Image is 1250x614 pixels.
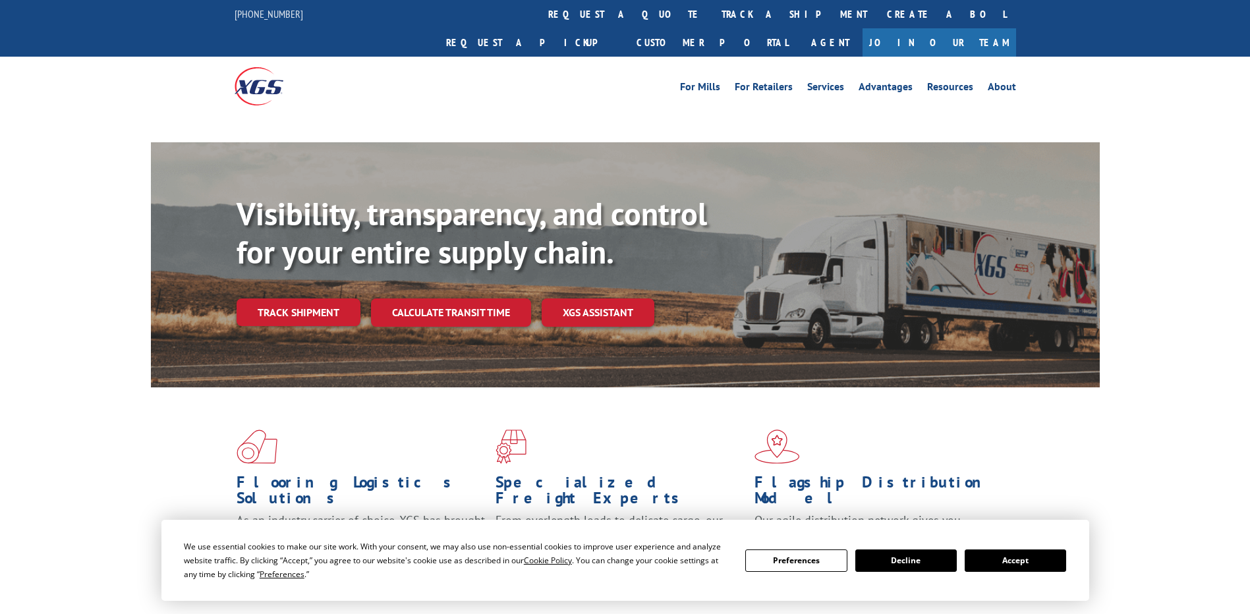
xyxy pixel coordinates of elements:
[754,474,1004,513] h1: Flagship Distribution Model
[524,555,572,566] span: Cookie Policy
[754,513,997,544] span: Our agile distribution network gives you nationwide inventory management on demand.
[235,7,303,20] a: [PHONE_NUMBER]
[260,569,304,580] span: Preferences
[754,430,800,464] img: xgs-icon-flagship-distribution-model-red
[863,28,1016,57] a: Join Our Team
[745,549,847,572] button: Preferences
[237,474,486,513] h1: Flooring Logistics Solutions
[542,298,654,327] a: XGS ASSISTANT
[496,430,526,464] img: xgs-icon-focused-on-flooring-red
[496,474,745,513] h1: Specialized Freight Experts
[927,82,973,96] a: Resources
[627,28,798,57] a: Customer Portal
[436,28,627,57] a: Request a pickup
[161,520,1089,601] div: Cookie Consent Prompt
[237,430,277,464] img: xgs-icon-total-supply-chain-intelligence-red
[807,82,844,96] a: Services
[988,82,1016,96] a: About
[184,540,729,581] div: We use essential cookies to make our site work. With your consent, we may also use non-essential ...
[371,298,531,327] a: Calculate transit time
[237,298,360,326] a: Track shipment
[680,82,720,96] a: For Mills
[965,549,1066,572] button: Accept
[237,513,485,559] span: As an industry carrier of choice, XGS has brought innovation and dedication to flooring logistics...
[859,82,913,96] a: Advantages
[237,193,707,272] b: Visibility, transparency, and control for your entire supply chain.
[855,549,957,572] button: Decline
[496,513,745,571] p: From overlength loads to delicate cargo, our experienced staff knows the best way to move your fr...
[798,28,863,57] a: Agent
[735,82,793,96] a: For Retailers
